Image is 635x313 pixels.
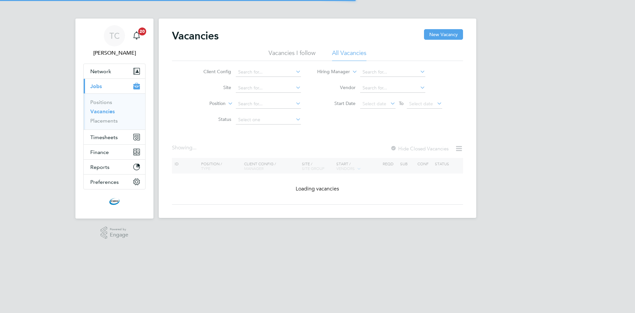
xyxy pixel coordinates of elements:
[84,93,145,130] div: Jobs
[172,144,198,151] div: Showing
[90,179,119,185] span: Preferences
[90,118,118,124] a: Placements
[188,100,226,107] label: Position
[90,108,115,115] a: Vacancies
[109,196,120,207] img: cbwstaffingsolutions-logo-retina.png
[84,130,145,144] button: Timesheets
[360,68,425,77] input: Search for...
[332,49,366,61] li: All Vacancies
[109,31,120,40] span: TC
[90,134,118,140] span: Timesheets
[193,116,231,122] label: Status
[236,68,301,77] input: Search for...
[193,69,231,75] label: Client Config
[83,196,146,207] a: Go to home page
[424,29,463,40] button: New Vacancy
[90,68,111,75] span: Network
[84,79,145,93] button: Jobs
[75,19,153,219] nav: Main navigation
[90,99,112,105] a: Positions
[83,49,146,57] span: Tom Cheek
[236,99,301,109] input: Search for...
[192,144,196,151] span: ...
[317,84,356,90] label: Vendor
[312,69,350,75] label: Hiring Manager
[90,164,109,170] span: Reports
[90,149,109,155] span: Finance
[172,29,219,42] h2: Vacancies
[360,83,425,93] input: Search for...
[83,25,146,57] a: TC[PERSON_NAME]
[193,84,231,90] label: Site
[110,232,128,238] span: Engage
[269,49,316,61] li: Vacancies I follow
[390,145,448,152] label: Hide Closed Vacancies
[317,100,356,106] label: Start Date
[84,64,145,78] button: Network
[84,175,145,189] button: Preferences
[236,115,301,125] input: Select one
[138,27,146,35] span: 20
[90,83,102,89] span: Jobs
[236,83,301,93] input: Search for...
[397,99,405,108] span: To
[101,227,129,239] a: Powered byEngage
[84,145,145,159] button: Finance
[362,101,386,107] span: Select date
[130,25,143,46] a: 20
[110,227,128,232] span: Powered by
[84,160,145,174] button: Reports
[409,101,433,107] span: Select date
